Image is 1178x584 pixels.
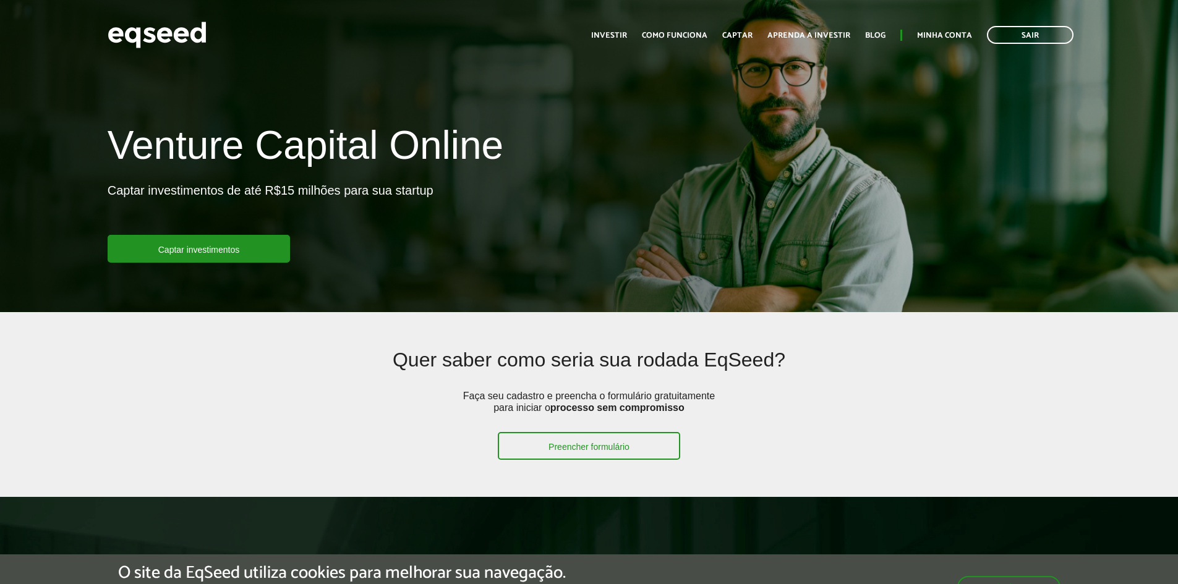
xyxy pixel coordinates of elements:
a: Blog [865,32,886,40]
a: Aprenda a investir [767,32,850,40]
a: Preencher formulário [498,432,680,460]
a: Minha conta [917,32,972,40]
h5: O site da EqSeed utiliza cookies para melhorar sua navegação. [118,564,566,583]
img: EqSeed [108,19,207,51]
a: Captar investimentos [108,235,291,263]
h2: Quer saber como seria sua rodada EqSeed? [205,349,972,389]
h1: Venture Capital Online [108,124,503,173]
a: Sair [987,26,1073,44]
a: Captar [722,32,753,40]
a: Como funciona [642,32,707,40]
p: Captar investimentos de até R$15 milhões para sua startup [108,183,433,235]
strong: processo sem compromisso [550,402,685,413]
p: Faça seu cadastro e preencha o formulário gratuitamente para iniciar o [459,390,719,432]
a: Investir [591,32,627,40]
